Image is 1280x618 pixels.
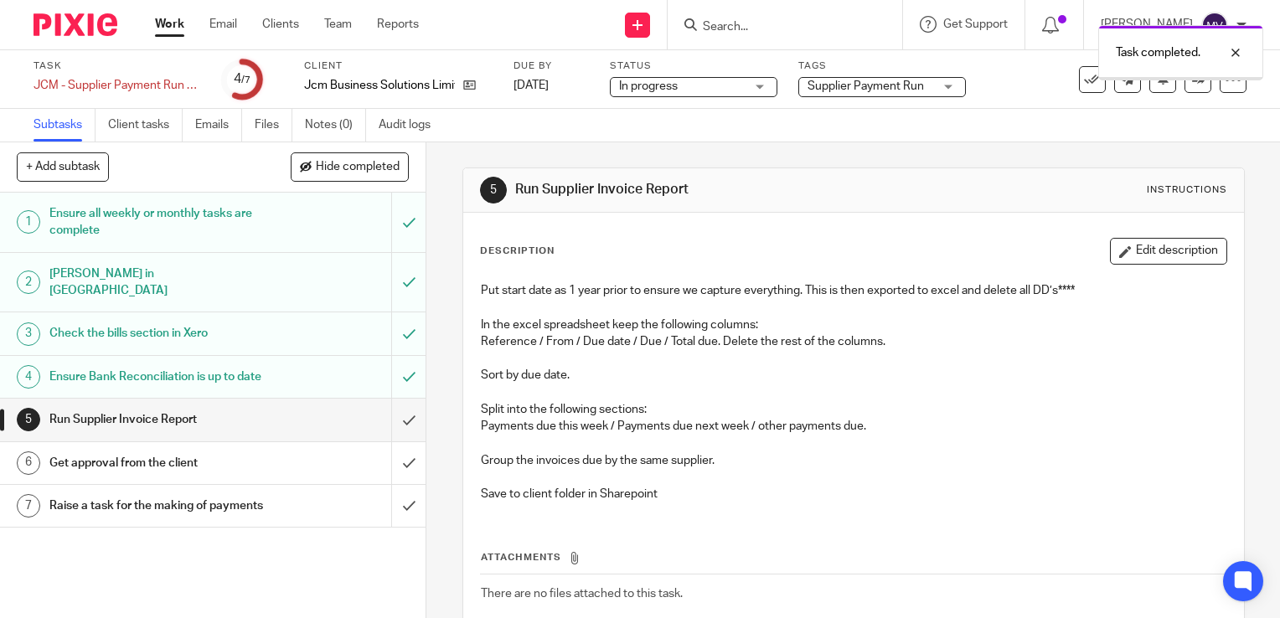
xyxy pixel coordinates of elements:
span: Hide completed [316,161,400,174]
span: Supplier Payment Run [808,80,924,92]
p: In the excel spreadsheet keep the following columns: Reference / From / Due date / Due / Total du... [481,317,1226,351]
div: 4 [234,70,250,89]
label: Client [304,59,493,73]
a: Subtasks [34,109,95,142]
div: 1 [17,210,40,234]
a: Client tasks [108,109,183,142]
h1: Check the bills section in Xero [49,321,266,346]
p: Description [480,245,555,258]
div: 7 [17,494,40,518]
div: 3 [17,322,40,346]
label: Due by [514,59,589,73]
label: Task [34,59,201,73]
p: Save to client folder in Sharepoint [481,486,1226,502]
p: Jcm Business Solutions Limited [304,77,455,94]
a: Email [209,16,237,33]
p: Put start date as 1 year prior to ensure we capture everything. This is then exported to excel an... [481,282,1226,299]
span: In progress [619,80,678,92]
a: Clients [262,16,299,33]
a: Audit logs [379,109,443,142]
p: Sort by due date. [481,367,1226,384]
a: Team [324,16,352,33]
a: Reports [377,16,419,33]
label: Status [610,59,777,73]
div: 4 [17,365,40,389]
h1: Ensure all weekly or monthly tasks are complete [49,201,266,244]
span: [DATE] [514,80,549,91]
div: 2 [17,270,40,294]
img: svg%3E [1201,12,1228,39]
p: Split into the following sections: Payments due this week / Payments due next week / other paymen... [481,401,1226,435]
img: Pixie [34,13,117,36]
h1: Get approval from the client [49,451,266,476]
button: Edit description [1110,238,1227,265]
h1: Run Supplier Invoice Report [515,181,889,198]
div: JCM - Supplier Payment Run Weekly - YST makes payments [34,77,201,94]
div: 5 [480,177,507,203]
button: + Add subtask [17,152,109,181]
p: Group the invoices due by the same supplier. [481,452,1226,469]
div: 5 [17,408,40,431]
span: Attachments [481,553,561,562]
a: Work [155,16,184,33]
span: There are no files attached to this task. [481,588,683,600]
p: Task completed. [1116,44,1200,61]
a: Emails [195,109,242,142]
h1: Run Supplier Invoice Report [49,407,266,432]
a: Notes (0) [305,109,366,142]
a: Files [255,109,292,142]
div: Instructions [1147,183,1227,197]
small: /7 [241,75,250,85]
h1: [PERSON_NAME] in [GEOGRAPHIC_DATA] [49,261,266,304]
div: 6 [17,451,40,475]
h1: Ensure Bank Reconciliation is up to date [49,364,266,389]
h1: Raise a task for the making of payments [49,493,266,518]
button: Hide completed [291,152,409,181]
